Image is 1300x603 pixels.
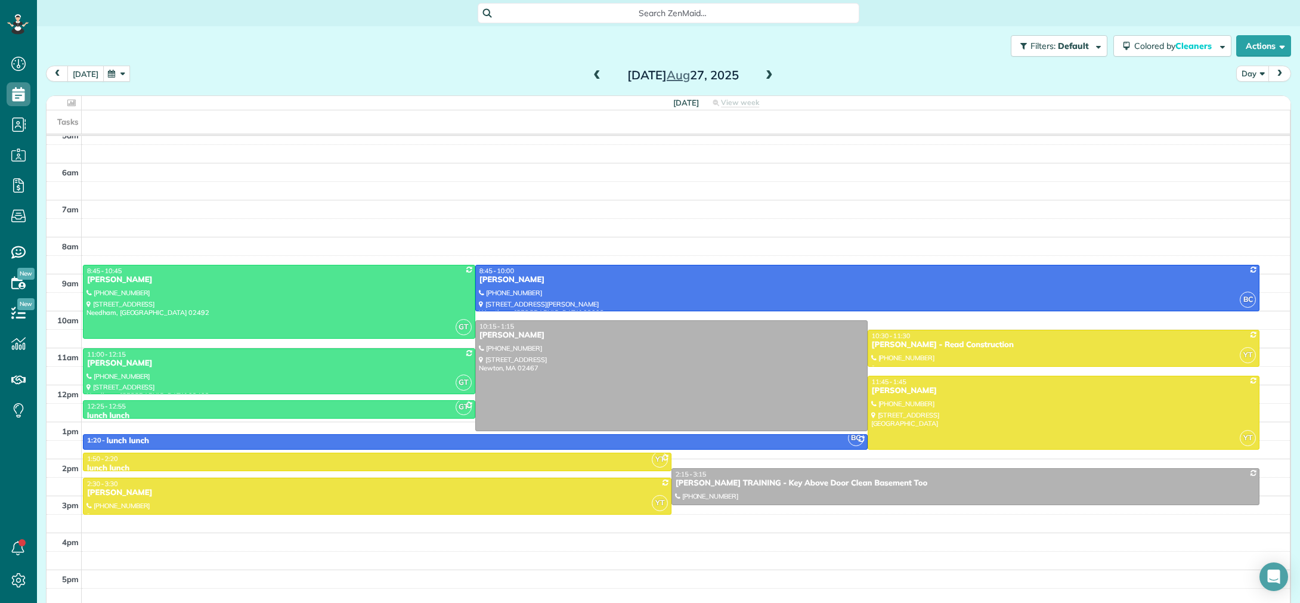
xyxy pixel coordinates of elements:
[62,242,79,251] span: 8am
[62,426,79,436] span: 1pm
[17,298,35,310] span: New
[479,330,864,341] div: [PERSON_NAME]
[1058,41,1089,51] span: Default
[721,98,759,107] span: View week
[871,340,1256,350] div: [PERSON_NAME] - Read Construction
[667,67,690,82] span: Aug
[872,332,911,340] span: 10:30 - 11:30
[673,98,699,107] span: [DATE]
[17,268,35,280] span: New
[1011,35,1107,57] button: Filters: Default
[62,574,79,584] span: 5pm
[107,436,149,446] div: lunch lunch
[57,117,79,126] span: Tasks
[87,480,118,488] span: 2:30 - 3:30
[62,500,79,510] span: 3pm
[456,319,472,335] span: GT
[62,205,79,214] span: 7am
[479,322,514,330] span: 10:15 - 1:15
[1240,430,1256,446] span: YT
[479,267,514,275] span: 8:45 - 10:00
[62,463,79,473] span: 2pm
[62,168,79,177] span: 6am
[86,358,472,369] div: [PERSON_NAME]
[62,131,79,140] span: 5am
[86,275,472,285] div: [PERSON_NAME]
[57,316,79,325] span: 10am
[608,69,757,82] h2: [DATE] 27, 2025
[62,537,79,547] span: 4pm
[46,66,69,82] button: prev
[1259,562,1288,591] div: Open Intercom Messenger
[1268,66,1291,82] button: next
[57,352,79,362] span: 11am
[1236,35,1291,57] button: Actions
[456,375,472,391] span: GT
[479,275,1256,285] div: [PERSON_NAME]
[872,378,906,386] span: 11:45 - 1:45
[57,389,79,399] span: 12pm
[62,279,79,288] span: 9am
[87,267,122,275] span: 8:45 - 10:45
[86,488,668,498] div: [PERSON_NAME]
[848,430,864,446] span: BC
[1030,41,1056,51] span: Filters:
[1240,347,1256,363] span: YT
[675,478,1256,488] div: [PERSON_NAME] TRAINING - Key Above Door Clean Basement Too
[456,399,472,415] span: GT
[87,454,118,463] span: 1:50 - 2:20
[1005,35,1107,57] a: Filters: Default
[652,495,668,511] span: YT
[86,463,668,474] div: lunch lunch
[87,402,126,410] span: 12:25 - 12:55
[871,386,1256,396] div: [PERSON_NAME]
[1113,35,1231,57] button: Colored byCleaners
[652,452,668,468] span: YT
[676,470,707,478] span: 2:15 - 3:15
[67,66,104,82] button: [DATE]
[87,350,126,358] span: 11:00 - 12:15
[1175,41,1214,51] span: Cleaners
[1236,66,1270,82] button: Day
[1240,292,1256,308] span: BC
[86,411,472,421] div: lunch lunch
[1134,41,1216,51] span: Colored by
